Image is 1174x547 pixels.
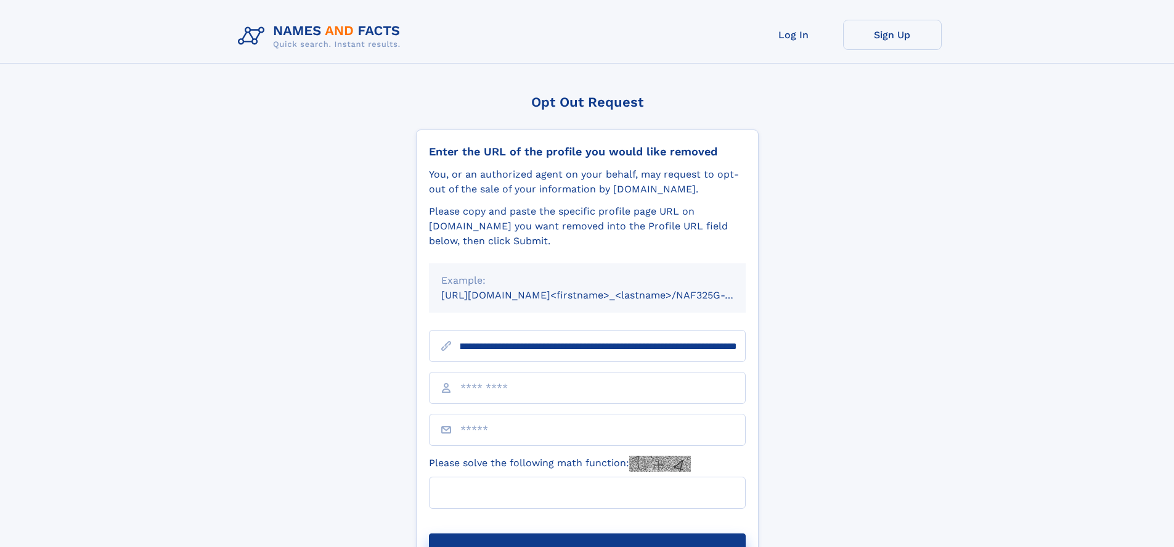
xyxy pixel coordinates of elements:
[429,145,746,158] div: Enter the URL of the profile you would like removed
[843,20,942,50] a: Sign Up
[429,167,746,197] div: You, or an authorized agent on your behalf, may request to opt-out of the sale of your informatio...
[441,273,733,288] div: Example:
[744,20,843,50] a: Log In
[429,456,691,472] label: Please solve the following math function:
[441,289,769,301] small: [URL][DOMAIN_NAME]<firstname>_<lastname>/NAF325G-xxxxxxxx
[429,204,746,249] div: Please copy and paste the specific profile page URL on [DOMAIN_NAME] you want removed into the Pr...
[416,94,759,110] div: Opt Out Request
[233,20,410,53] img: Logo Names and Facts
